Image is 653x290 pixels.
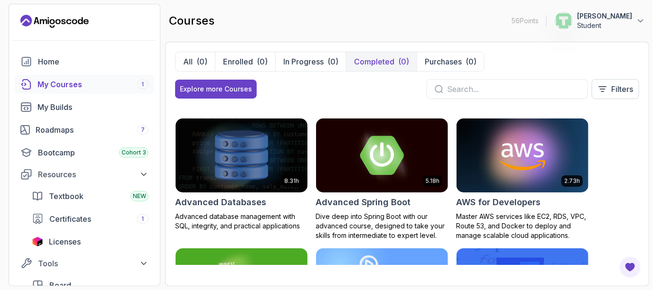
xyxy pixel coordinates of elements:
div: (0) [196,56,207,67]
img: jetbrains icon [32,237,43,246]
button: Open Feedback Button [619,256,642,279]
img: Advanced Databases card [176,118,308,192]
div: Bootcamp [38,147,149,158]
img: AWS for Developers card [457,118,588,192]
div: (0) [327,56,338,67]
h2: Advanced Spring Boot [316,196,410,209]
button: Enrolled(0) [215,52,275,71]
input: Search... [447,83,580,95]
div: (0) [466,56,476,67]
h2: Advanced Databases [175,196,266,209]
span: 1 [142,215,144,223]
p: Completed [354,56,394,67]
a: certificates [26,209,154,228]
div: My Courses [37,79,149,90]
div: Explore more Courses [180,84,252,94]
div: Home [38,56,149,67]
p: Advanced database management with SQL, integrity, and practical applications [175,212,308,231]
span: Textbook [49,190,84,202]
span: 1 [142,81,144,88]
p: Master AWS services like EC2, RDS, VPC, Route 53, and Docker to deploy and manage scalable cloud ... [456,212,589,240]
button: Completed(0) [346,52,417,71]
button: Filters [592,79,639,99]
div: Tools [38,258,149,269]
a: AWS for Developers card2.73hAWS for DevelopersMaster AWS services like EC2, RDS, VPC, Route 53, a... [456,118,589,240]
button: Purchases(0) [417,52,484,71]
a: courses [15,75,154,94]
p: All [183,56,193,67]
p: Purchases [425,56,462,67]
a: builds [15,98,154,117]
a: textbook [26,187,154,206]
p: Filters [611,83,633,95]
button: In Progress(0) [275,52,346,71]
p: 8.31h [284,177,299,185]
a: licenses [26,232,154,251]
div: Resources [38,169,149,180]
img: user profile image [555,12,573,30]
div: (0) [398,56,409,67]
div: (0) [257,56,268,67]
button: Resources [15,166,154,183]
span: Licenses [49,236,81,247]
button: Tools [15,255,154,272]
p: Enrolled [223,56,253,67]
span: Certificates [49,213,91,225]
p: 56 Points [512,16,539,26]
a: Advanced Databases card8.31hAdvanced DatabasesAdvanced database management with SQL, integrity, a... [175,118,308,231]
h2: AWS for Developers [456,196,541,209]
a: bootcamp [15,143,154,162]
p: Student [577,21,632,30]
h2: courses [169,13,215,28]
div: Roadmaps [36,124,149,136]
div: My Builds [37,101,149,113]
a: roadmaps [15,120,154,139]
a: home [15,52,154,71]
button: All(0) [176,52,215,71]
p: 5.18h [426,177,439,185]
p: In Progress [283,56,324,67]
img: Advanced Spring Boot card [316,118,448,192]
a: Landing page [20,14,89,29]
button: user profile image[PERSON_NAME]Student [554,11,645,30]
span: Cohort 3 [121,149,146,156]
p: [PERSON_NAME] [577,11,632,21]
span: NEW [133,192,146,200]
p: 2.73h [564,177,580,185]
span: 7 [141,126,145,134]
p: Dive deep into Spring Boot with our advanced course, designed to take your skills from intermedia... [316,212,448,240]
button: Explore more Courses [175,80,257,99]
a: Advanced Spring Boot card5.18hAdvanced Spring BootDive deep into Spring Boot with our advanced co... [316,118,448,240]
